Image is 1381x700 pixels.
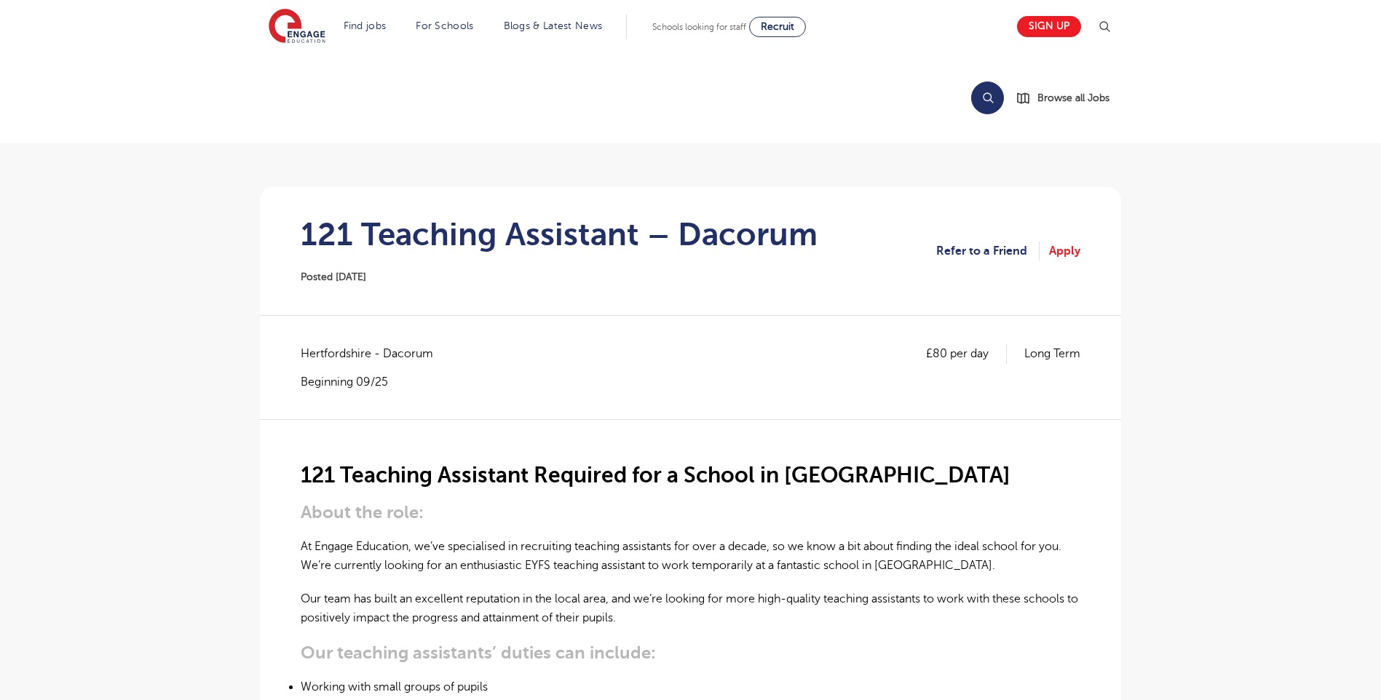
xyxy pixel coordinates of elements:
img: Engage Education [269,9,325,45]
a: Blogs & Latest News [504,20,603,31]
p: Beginning 09/25 [301,374,448,390]
h1: 121 Teaching Assistant – Dacorum [301,216,818,252]
strong: Our teaching assistants’ duties can include: [301,643,656,663]
a: Browse all Jobs [1016,90,1121,106]
span: Posted [DATE] [301,271,366,282]
p: Our team has built an excellent reputation in the local area, and we’re looking for more high-qua... [301,589,1080,628]
p: £80 per day [926,344,1007,363]
p: Long Term [1024,344,1080,363]
button: Search [971,81,1004,114]
a: Apply [1049,242,1080,260]
p: At Engage Education, we’ve specialised in recruiting teaching assistants for over a decade, so we... [301,537,1080,576]
span: Schools looking for staff [652,22,746,32]
a: Recruit [749,17,806,37]
a: Sign up [1017,16,1081,37]
a: For Schools [416,20,473,31]
strong: About the role: [301,502,424,522]
a: Find jobs [344,20,387,31]
h2: 121 Teaching Assistant Required for a School in [GEOGRAPHIC_DATA] [301,463,1080,488]
a: Refer to a Friend [936,242,1040,260]
li: Working with small groups of pupils [301,677,1080,696]
span: Hertfordshire - Dacorum [301,344,448,363]
span: Recruit [761,21,794,32]
span: Browse all Jobs [1037,90,1109,106]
